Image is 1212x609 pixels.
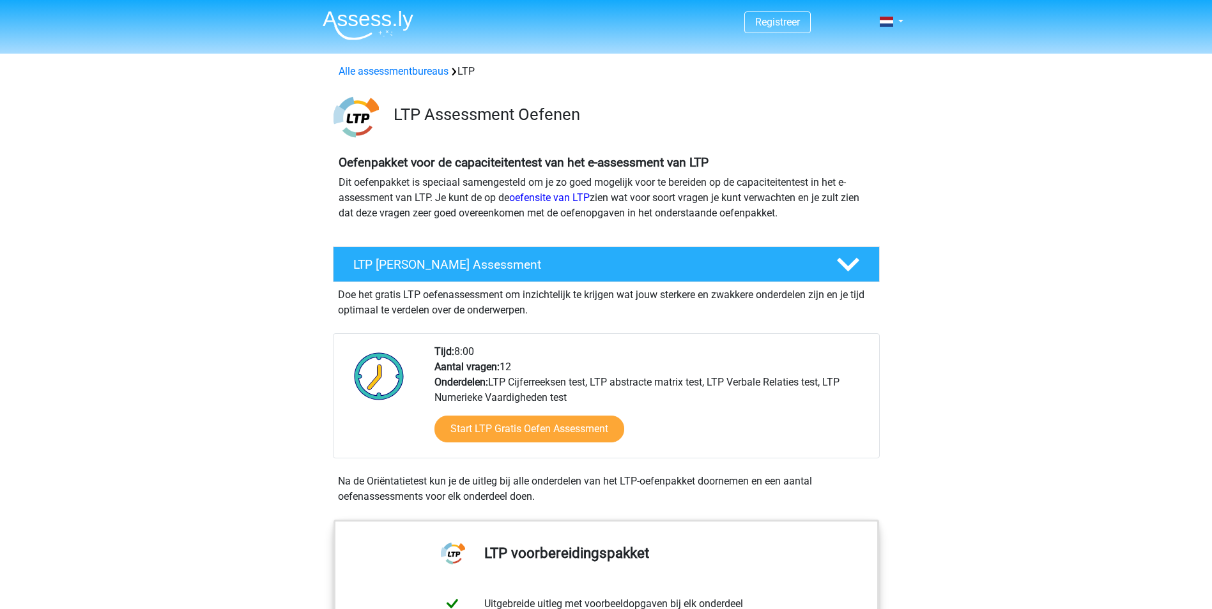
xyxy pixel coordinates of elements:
[339,155,709,170] b: Oefenpakket voor de capaciteitentest van het e-assessment van LTP
[347,344,411,408] img: Klok
[333,474,880,504] div: Na de Oriëntatietest kun je de uitleg bij alle onderdelen van het LTP-oefenpakket doornemen en ee...
[434,345,454,357] b: Tijd:
[425,344,878,458] div: 8:00 12 LTP Cijferreeksen test, LTP abstracte matrix test, LTP Verbale Relaties test, LTP Numerie...
[394,105,870,124] h3: LTP Assessment Oefenen
[333,282,880,318] div: Doe het gratis LTP oefenassessment om inzichtelijk te krijgen wat jouw sterkere en zwakkere onder...
[334,64,879,79] div: LTP
[434,361,500,373] b: Aantal vragen:
[323,10,413,40] img: Assessly
[339,65,449,77] a: Alle assessmentbureaus
[339,175,874,221] p: Dit oefenpakket is speciaal samengesteld om je zo goed mogelijk voor te bereiden op de capaciteit...
[434,416,624,442] a: Start LTP Gratis Oefen Assessment
[353,257,816,272] h4: LTP [PERSON_NAME] Assessment
[509,192,590,204] a: oefensite van LTP
[434,376,488,388] b: Onderdelen:
[755,16,800,28] a: Registreer
[328,246,885,282] a: LTP [PERSON_NAME] Assessment
[334,94,379,140] img: ltp.png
